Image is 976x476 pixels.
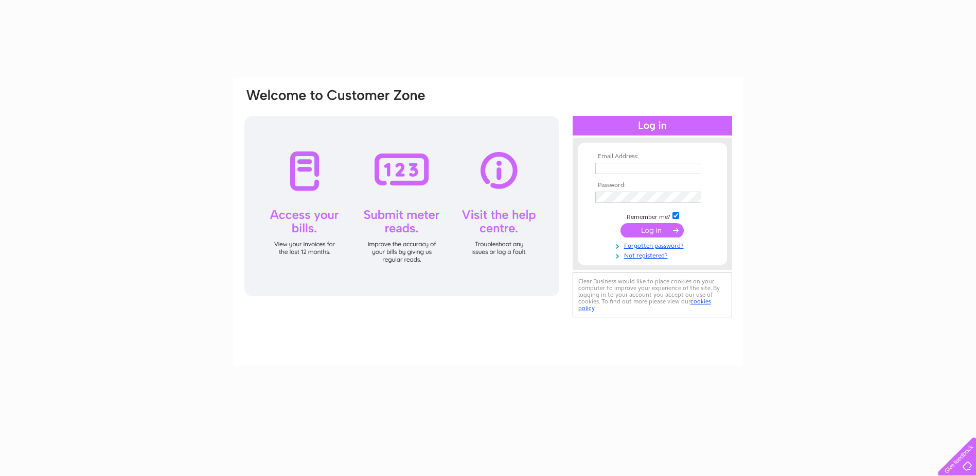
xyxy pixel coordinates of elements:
[573,273,732,317] div: Clear Business would like to place cookies on your computer to improve your experience of the sit...
[620,223,684,237] input: Submit
[593,182,712,189] th: Password:
[593,211,712,221] td: Remember me?
[595,240,712,250] a: Forgotten password?
[595,250,712,260] a: Not registered?
[578,298,711,312] a: cookies policy
[593,153,712,160] th: Email Address:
